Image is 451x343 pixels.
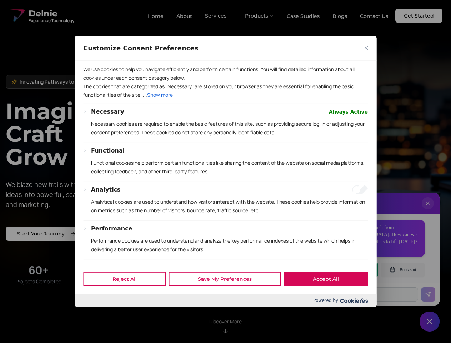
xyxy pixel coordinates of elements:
[352,185,368,194] input: Enable Analytics
[91,198,368,215] p: Analytical cookies are used to understand how visitors interact with the website. These cookies h...
[329,108,368,116] span: Always Active
[83,82,368,99] p: The cookies that are categorized as "Necessary" are stored on your browser as they are essential ...
[91,120,368,137] p: Necessary cookies are required to enable the basic features of this site, such as providing secur...
[91,108,124,116] button: Necessary
[75,294,376,307] div: Powered by
[91,159,368,176] p: Functional cookies help perform certain functionalities like sharing the content of the website o...
[83,65,368,82] p: We use cookies to help you navigate efficiently and perform certain functions. You will find deta...
[91,224,132,233] button: Performance
[83,44,198,53] span: Customize Consent Preferences
[169,272,281,286] button: Save My Preferences
[91,237,368,254] p: Performance cookies are used to understand and analyze the key performance indexes of the website...
[91,185,121,194] button: Analytics
[364,46,368,50] img: Close
[340,298,368,303] img: Cookieyes logo
[83,272,166,286] button: Reject All
[147,91,173,99] button: Show more
[91,146,125,155] button: Functional
[284,272,368,286] button: Accept All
